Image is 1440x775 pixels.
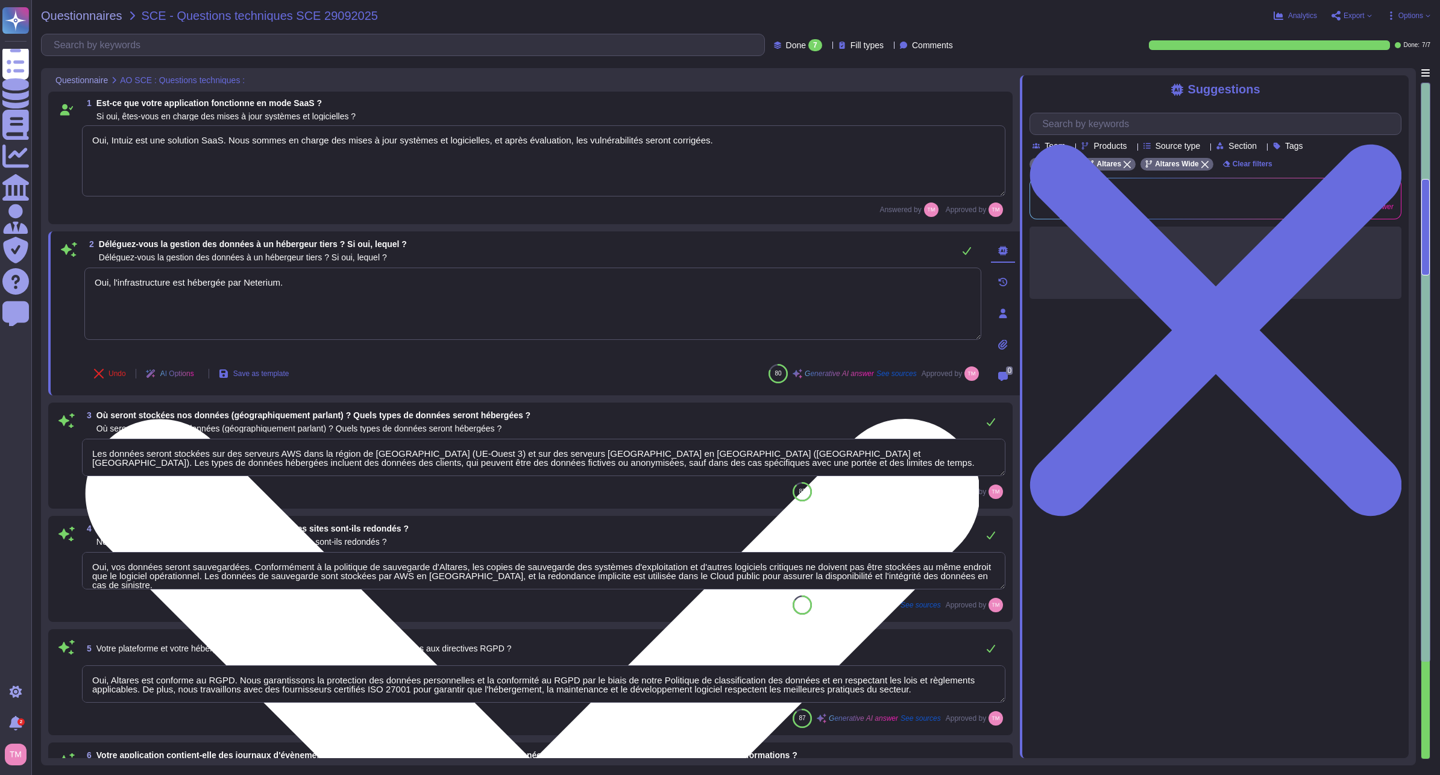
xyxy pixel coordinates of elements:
span: Questionnaire [55,76,108,84]
span: 2 [84,240,94,248]
div: 2 [17,718,25,726]
img: user [924,202,939,217]
img: user [989,202,1003,217]
textarea: Oui, Intuiz est une solution SaaS. Nous sommes en charge des mises à jour systèmes et logicielles... [82,125,1005,196]
span: Si oui, êtes-vous en charge des mises à jour systèmes et logicielles ? [96,111,356,121]
textarea: Oui, l'infrastructure est hébergée par Neterium. [84,268,981,340]
img: user [989,711,1003,726]
span: Options [1398,12,1423,19]
span: Questionnaires [41,10,122,22]
button: user [2,741,35,768]
img: user [964,366,979,381]
span: 87 [799,715,806,721]
span: 83 [799,601,806,608]
input: Search by keywords [1036,113,1401,134]
span: AO SCE : Questions techniques : [120,76,245,84]
span: Déléguez-vous la gestion des données à un hébergeur tiers ? Si oui, lequel ? [99,253,387,262]
span: 80 [775,370,782,377]
span: 7 / 7 [1422,42,1430,48]
div: 7 [808,39,822,51]
span: 6 [82,751,92,759]
span: Est-ce que votre application fonctionne en mode SaaS ? [96,98,322,108]
span: 0 [1006,366,1013,375]
span: 3 [82,411,92,419]
textarea: Oui, Altares est conforme au RGPD. Nous garantissons la protection des données personnelles et la... [82,665,1005,703]
span: Answered by [879,206,921,213]
span: Comments [912,41,953,49]
textarea: Les données seront stockées sur des serveurs AWS dans la région de [GEOGRAPHIC_DATA] (UE-Ouest 3)... [82,439,1005,476]
input: Search by keywords [48,34,764,55]
span: 87 [799,488,806,495]
textarea: Oui, vos données seront sauvegardées. Conformément à la politique de sauvegarde d'Altares, les co... [82,552,1005,589]
img: user [989,598,1003,612]
img: user [5,744,27,765]
span: Fill types [850,41,884,49]
span: 5 [82,644,92,653]
span: Export [1344,12,1365,19]
span: 1 [82,99,92,107]
span: SCE - Questions techniques SCE 29092025 [142,10,378,22]
span: Done [786,41,806,49]
span: Déléguez-vous la gestion des données à un hébergeur tiers ? Si oui, lequel ? [99,239,407,249]
span: Analytics [1288,12,1317,19]
img: user [989,485,1003,499]
span: 4 [82,524,92,533]
span: Done: [1403,42,1420,48]
button: Analytics [1274,11,1317,20]
span: Approved by [946,206,986,213]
